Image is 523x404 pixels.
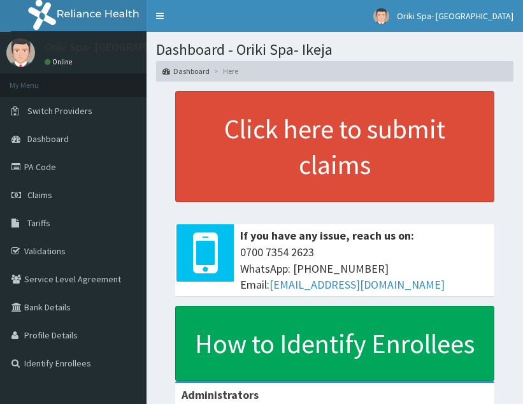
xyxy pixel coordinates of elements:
span: Switch Providers [27,105,92,117]
span: Claims [27,189,52,201]
img: User Image [373,8,389,24]
p: Oriki Spa- [GEOGRAPHIC_DATA] [45,41,199,53]
span: Dashboard [27,133,69,145]
span: Oriki Spa- [GEOGRAPHIC_DATA] [397,10,513,22]
a: Dashboard [162,66,210,76]
span: 0700 7354 2623 WhatsApp: [PHONE_NUMBER] Email: [240,244,488,293]
a: Online [45,57,75,66]
img: User Image [6,38,35,67]
b: Administrators [182,387,259,402]
a: [EMAIL_ADDRESS][DOMAIN_NAME] [269,277,445,292]
h1: Dashboard - Oriki Spa- Ikeja [156,41,513,58]
li: Here [211,66,238,76]
a: How to Identify Enrollees [175,306,494,381]
b: If you have any issue, reach us on: [240,228,414,243]
span: Tariffs [27,217,50,229]
a: Click here to submit claims [175,91,494,202]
